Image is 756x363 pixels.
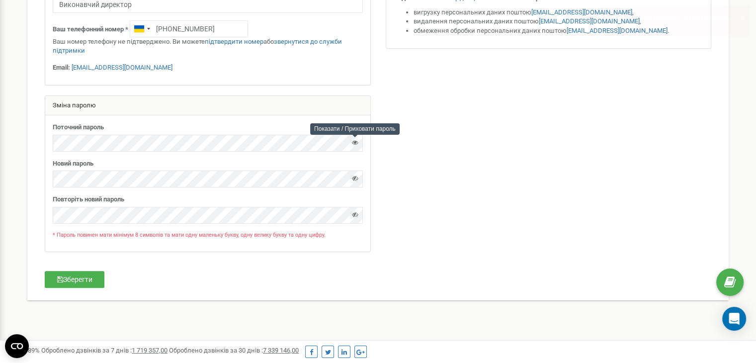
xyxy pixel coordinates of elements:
a: підтвердити номер [205,38,263,45]
button: Open CMP widget [5,334,29,358]
li: обмеження обробки персональних даних поштою . [414,26,704,36]
button: Зберегти [45,271,104,288]
div: Зміна паролю [45,96,370,116]
label: Поточний пароль [53,123,104,132]
u: 7 339 146,00 [263,347,299,354]
label: Новий пароль [53,159,93,169]
div: Open Intercom Messenger [722,307,746,331]
li: вигрузку персональних даних поштою , [414,8,704,17]
li: видалення персональних даних поштою , [414,17,704,26]
strong: Email: [53,64,70,71]
div: Показати / Приховати пароль [310,123,400,135]
div: Telephone country code [130,21,153,37]
label: Ваш телефонний номер * [53,25,128,34]
a: [EMAIL_ADDRESS][DOMAIN_NAME] [72,64,172,71]
span: Оброблено дзвінків за 30 днів : [169,347,299,354]
span: Оброблено дзвінків за 7 днів : [41,347,168,354]
p: * Пароль повинен мати мінімум 8 символів та мати одну маленьку букву, одну велику букву та одну ц... [53,231,363,239]
p: Ваш номер телефону не підтверджено. Ви можете або [53,37,363,56]
input: +1-800-555-55-55 [130,20,248,37]
button: × [740,10,746,25]
a: [EMAIL_ADDRESS][DOMAIN_NAME] [539,17,640,25]
div: Ви ввели невірний поточний пароль [626,13,743,23]
a: [EMAIL_ADDRESS][DOMAIN_NAME] [567,27,668,34]
u: 1 719 357,00 [132,347,168,354]
a: [EMAIL_ADDRESS][DOMAIN_NAME] [531,8,632,16]
label: Повторіть новий пароль [53,195,124,204]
